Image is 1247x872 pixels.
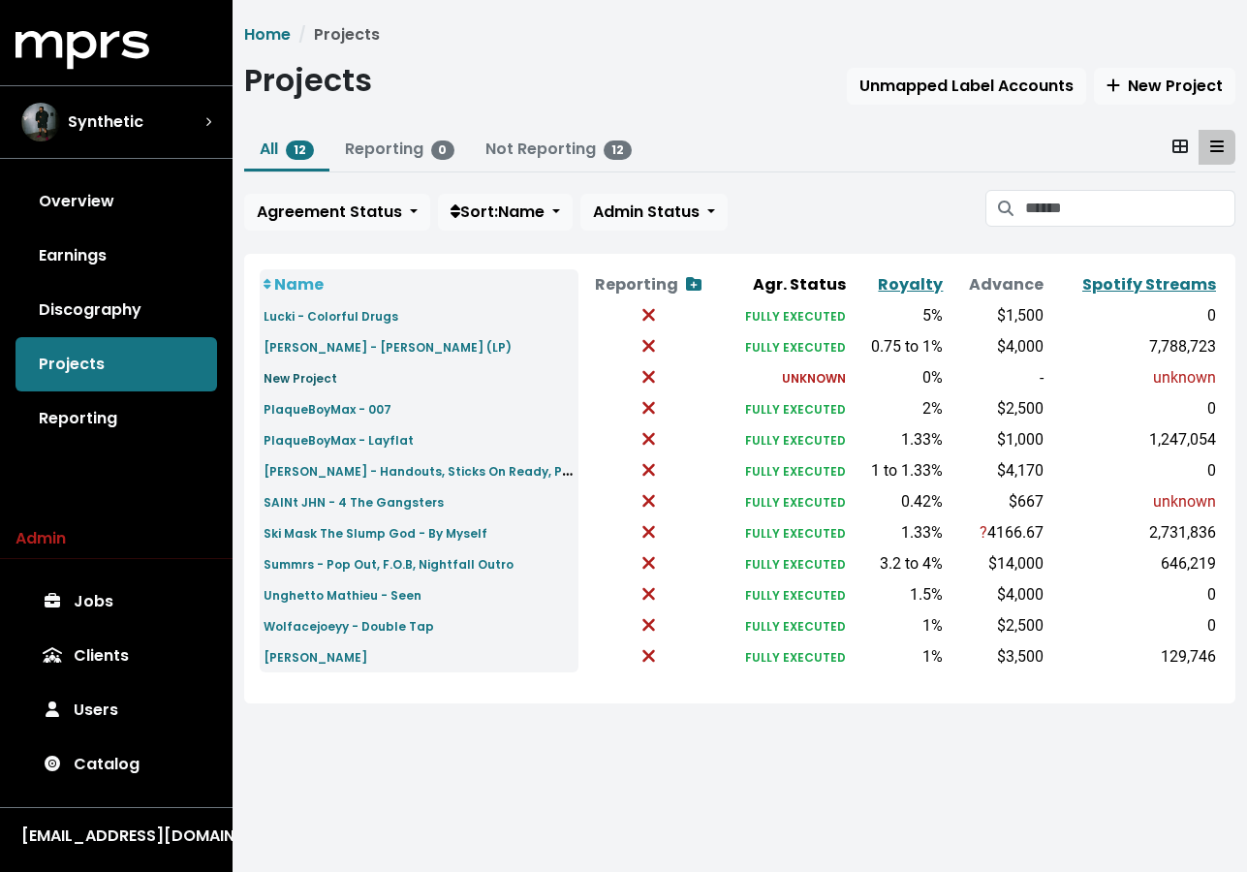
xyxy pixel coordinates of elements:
a: PlaqueBoyMax - Layflat [264,428,414,451]
small: FULLY EXECUTED [745,463,846,480]
small: FULLY EXECUTED [745,308,846,325]
a: Jobs [16,575,217,629]
td: 1,247,054 [1047,424,1220,455]
a: Catalog [16,737,217,792]
a: mprs logo [16,38,149,60]
td: 1% [850,610,947,641]
span: Unmapped Label Accounts [859,75,1074,97]
td: 5% [850,300,947,331]
small: FULLY EXECUTED [745,339,846,356]
a: Discography [16,283,217,337]
td: 1.33% [850,517,947,548]
td: 1% [850,641,947,672]
a: [PERSON_NAME] [264,645,367,668]
button: Admin Status [580,194,728,231]
th: Advance [947,269,1047,300]
small: Wolfacejoeyy - Double Tap [264,618,434,635]
td: 1.33% [850,424,947,455]
span: $4,000 [997,585,1044,604]
a: Clients [16,629,217,683]
a: Home [244,23,291,46]
a: [PERSON_NAME] - Handouts, Sticks On Ready, Paper Back Tags [264,459,661,482]
a: Users [16,683,217,737]
small: SAINt JHN - 4 The Gangsters [264,494,444,511]
span: $667 [1009,492,1044,511]
a: Earnings [16,229,217,283]
a: Summrs - Pop Out, F.O.B, Nightfall Outro [264,552,514,575]
small: FULLY EXECUTED [745,494,846,511]
a: New Project [264,366,337,389]
span: Sort: Name [451,201,545,223]
td: 0% [850,362,947,393]
button: New Project [1094,68,1235,105]
a: Spotify Streams [1082,273,1216,296]
span: Admin Status [593,201,700,223]
nav: breadcrumb [244,23,1235,47]
a: PlaqueBoyMax - 007 [264,397,391,420]
td: 0 [1047,455,1220,486]
small: FULLY EXECUTED [745,649,846,666]
small: Lucki - Colorful Drugs [264,308,398,325]
span: $14,000 [988,554,1044,573]
small: UNKNOWN [782,370,846,387]
li: Projects [291,23,380,47]
td: 1.5% [850,579,947,610]
span: $2,500 [997,616,1044,635]
span: 12 [604,140,632,160]
small: [PERSON_NAME] [264,649,367,666]
small: FULLY EXECUTED [745,556,846,573]
button: [EMAIL_ADDRESS][DOMAIN_NAME] [16,824,217,849]
small: PlaqueBoyMax - Layflat [264,432,414,449]
a: Royalty [878,273,943,296]
svg: Table View [1210,139,1224,154]
a: Not Reporting12 [485,138,632,160]
a: [PERSON_NAME] - [PERSON_NAME] (LP) [264,335,512,358]
td: 2,731,836 [1047,517,1220,548]
h1: Projects [244,62,372,99]
a: Reporting0 [345,138,455,160]
button: Unmapped Label Accounts [847,68,1086,105]
td: 7,788,723 [1047,331,1220,362]
a: Lucki - Colorful Drugs [264,304,398,327]
td: - [947,362,1047,393]
span: 12 [286,140,314,160]
span: $1,000 [997,430,1044,449]
small: FULLY EXECUTED [745,525,846,542]
span: ? [980,523,987,542]
a: Reporting [16,391,217,446]
th: Name [260,269,578,300]
small: Unghetto Mathieu - Seen [264,587,421,604]
td: 646,219 [1047,548,1220,579]
a: SAINt JHN - 4 The Gangsters [264,490,444,513]
div: [EMAIL_ADDRESS][DOMAIN_NAME] [21,825,211,848]
small: FULLY EXECUTED [745,587,846,604]
span: $2,500 [997,399,1044,418]
a: Wolfacejoeyy - Double Tap [264,614,434,637]
small: FULLY EXECUTED [745,618,846,635]
th: Agr. Status [718,269,851,300]
span: unknown [1153,492,1216,511]
td: 3.2 to 4% [850,548,947,579]
small: FULLY EXECUTED [745,401,846,418]
button: Agreement Status [244,194,430,231]
small: New Project [264,370,337,387]
td: 1 to 1.33% [850,455,947,486]
a: Overview [16,174,217,229]
th: Reporting [578,269,718,300]
td: 0.75 to 1% [850,331,947,362]
img: The selected account / producer [21,103,60,141]
span: $3,500 [997,647,1044,666]
span: $4,000 [997,337,1044,356]
td: 0 [1047,393,1220,424]
span: Agreement Status [257,201,402,223]
small: FULLY EXECUTED [745,432,846,449]
span: 0 [431,140,455,160]
button: Sort:Name [438,194,573,231]
a: All12 [260,138,314,160]
a: Ski Mask The Slump God - By Myself [264,521,487,544]
small: Ski Mask The Slump God - By Myself [264,525,487,542]
td: 129,746 [1047,641,1220,672]
td: 0 [1047,300,1220,331]
span: $4,170 [997,461,1044,480]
